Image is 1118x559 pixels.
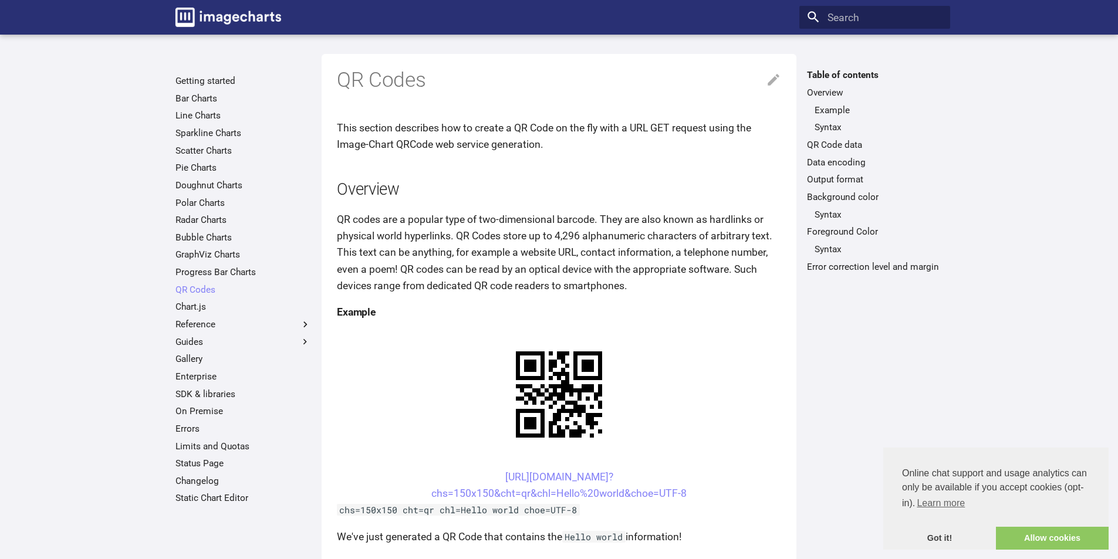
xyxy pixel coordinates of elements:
[175,336,311,348] label: Guides
[170,2,286,32] a: Image-Charts documentation
[815,121,943,133] a: Syntax
[175,284,311,296] a: QR Codes
[807,104,943,134] nav: Overview
[175,371,311,382] a: Enterprise
[175,162,311,174] a: Pie Charts
[807,243,943,255] nav: Foreground Color
[799,69,950,81] label: Table of contents
[175,127,311,139] a: Sparkline Charts
[175,110,311,121] a: Line Charts
[175,75,311,87] a: Getting started
[807,261,943,273] a: Error correction level and margin
[807,157,943,168] a: Data encoding
[815,104,943,116] a: Example
[807,87,943,99] a: Overview
[807,209,943,221] nav: Background color
[175,441,311,452] a: Limits and Quotas
[175,93,311,104] a: Bar Charts
[562,531,626,543] code: Hello world
[915,494,967,512] a: learn more about cookies
[337,178,781,201] h2: Overview
[175,266,311,278] a: Progress Bar Charts
[337,304,781,320] h4: Example
[175,197,311,209] a: Polar Charts
[175,475,311,487] a: Changelog
[807,191,943,203] a: Background color
[175,8,281,27] img: logo
[337,120,781,153] p: This section describes how to create a QR Code on the fly with a URL GET request using the Image-...
[337,528,781,545] p: We've just generated a QR Code that contains the information!
[815,209,943,221] a: Syntax
[883,448,1109,550] div: cookieconsent
[175,423,311,435] a: Errors
[175,319,311,330] label: Reference
[337,67,781,94] h1: QR Codes
[175,458,311,469] a: Status Page
[175,405,311,417] a: On Premise
[175,145,311,157] a: Scatter Charts
[175,232,311,243] a: Bubble Charts
[495,331,623,458] img: chart
[175,492,311,504] a: Static Chart Editor
[902,466,1090,512] span: Online chat support and usage analytics can only be available if you accept cookies (opt-in).
[883,527,996,550] a: dismiss cookie message
[807,139,943,151] a: QR Code data
[175,214,311,226] a: Radar Charts
[175,301,311,313] a: Chart.js
[337,504,580,516] code: chs=150x150 cht=qr chl=Hello world choe=UTF-8
[807,174,943,185] a: Output format
[175,179,311,191] a: Doughnut Charts
[337,211,781,294] p: QR codes are a popular type of two-dimensional barcode. They are also known as hardlinks or physi...
[996,527,1109,550] a: allow cookies
[807,226,943,238] a: Foreground Color
[175,249,311,260] a: GraphViz Charts
[175,388,311,400] a: SDK & libraries
[799,69,950,272] nav: Table of contents
[431,471,687,499] a: [URL][DOMAIN_NAME]?chs=150x150&cht=qr&chl=Hello%20world&choe=UTF-8
[799,6,950,29] input: Search
[175,353,311,365] a: Gallery
[815,243,943,255] a: Syntax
